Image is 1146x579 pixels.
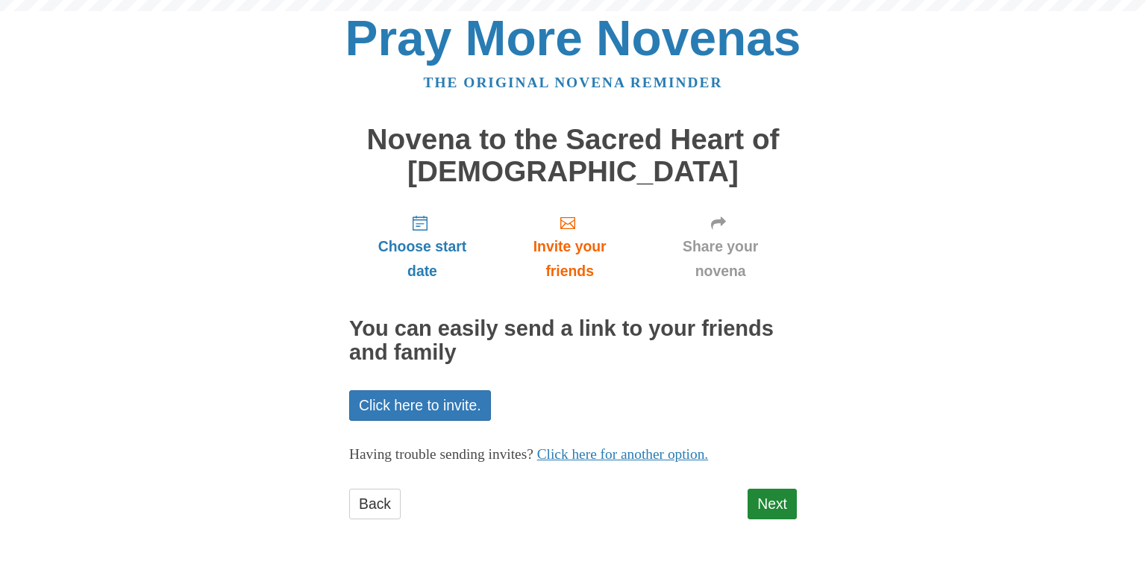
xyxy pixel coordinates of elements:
a: Next [748,489,797,519]
a: The original novena reminder [424,75,723,90]
a: Click here to invite. [349,390,491,421]
span: Having trouble sending invites? [349,446,533,462]
h2: You can easily send a link to your friends and family [349,317,797,365]
span: Invite your friends [510,234,629,284]
a: Invite your friends [495,202,644,291]
a: Choose start date [349,202,495,291]
a: Back [349,489,401,519]
a: Share your novena [644,202,797,291]
span: Choose start date [364,234,480,284]
a: Pray More Novenas [345,10,801,66]
span: Share your novena [659,234,782,284]
a: Click here for another option. [537,446,709,462]
h1: Novena to the Sacred Heart of [DEMOGRAPHIC_DATA] [349,124,797,187]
